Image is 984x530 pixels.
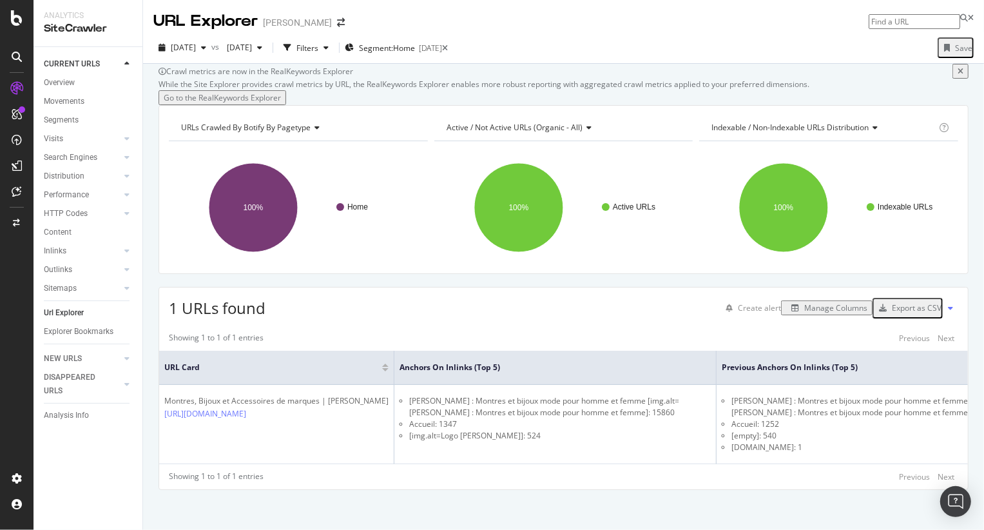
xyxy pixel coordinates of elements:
[895,471,934,483] button: Previous
[447,122,583,133] span: Active / Not Active URLs (organic - all)
[347,202,368,211] text: Home
[44,371,121,398] a: DISAPPEARED URLS
[940,486,971,517] div: Open Intercom Messenger
[44,352,82,366] div: NEW URLS
[938,37,974,58] button: Save
[44,409,133,422] a: Analysis Info
[774,203,794,212] text: 100%
[938,471,954,482] div: Next
[44,132,63,146] div: Visits
[613,202,655,211] text: Active URLs
[44,170,121,183] a: Distribution
[44,207,121,221] a: HTTP Codes
[878,202,932,211] text: Indexable URLs
[169,297,265,319] span: 1 URLs found
[44,371,109,398] div: DISAPPEARED URLS
[159,90,286,105] button: Go to the RealKeywords Explorer
[419,43,442,54] div: [DATE]
[159,64,969,104] div: info banner
[938,333,954,344] div: Next
[444,117,682,138] h4: Active / Not Active URLs
[159,79,969,90] div: While the Site Explorer provides crawl metrics by URL, the RealKeywords Explorer enables more rob...
[699,152,955,264] svg: A chart.
[899,471,930,482] div: Previous
[44,263,121,277] a: Outlinks
[44,151,97,164] div: Search Engines
[508,203,528,212] text: 100%
[44,282,77,295] div: Sitemaps
[409,418,711,430] li: Accueil: 1347
[44,57,121,71] a: CURRENT URLS
[44,95,84,108] div: Movements
[164,362,379,373] span: URL Card
[44,325,113,339] div: Explorer Bookmarks
[263,16,332,29] div: [PERSON_NAME]
[211,41,222,52] span: vs
[895,332,934,344] button: Previous
[169,471,264,483] div: Showing 1 to 1 of 1 entries
[44,263,72,277] div: Outlinks
[44,57,100,71] div: CURRENT URLS
[44,244,66,258] div: Inlinks
[952,64,969,79] button: close banner
[899,333,930,344] div: Previous
[873,298,943,319] button: Export as CSV
[409,395,711,418] li: [PERSON_NAME] : Montres et bijoux mode pour homme et femme [img.alt=[PERSON_NAME] : Montres et bi...
[44,306,133,320] a: Url Explorer
[934,471,958,483] button: Next
[709,117,936,138] h4: Indexable / Non-Indexable URLs Distribution
[44,188,89,202] div: Performance
[44,226,133,239] a: Content
[44,113,79,127] div: Segments
[400,362,691,373] span: Anchors on Inlinks (top 5)
[44,188,121,202] a: Performance
[869,14,960,29] input: Find a URL
[153,10,258,32] div: URL Explorer
[44,76,75,90] div: Overview
[44,306,84,320] div: Url Explorer
[169,332,264,344] div: Showing 1 to 1 of 1 entries
[164,395,389,407] div: Montres, Bijoux et Accessoires de marques | [PERSON_NAME]
[44,151,121,164] a: Search Engines
[153,37,211,58] button: [DATE]
[892,302,941,313] div: Export as CSV
[44,282,121,295] a: Sitemaps
[781,300,873,315] button: Manage Columns
[955,43,972,54] div: Save
[164,407,246,420] a: [URL][DOMAIN_NAME]
[804,302,867,313] div: Manage Columns
[44,170,84,183] div: Distribution
[44,95,133,108] a: Movements
[44,10,132,21] div: Analytics
[181,122,311,133] span: URLs Crawled By Botify By pagetype
[44,325,133,339] a: Explorer Bookmarks
[44,244,121,258] a: Inlinks
[434,152,690,264] svg: A chart.
[359,43,415,54] span: Segment: Home
[171,42,196,53] span: 2025 Oct. 5th
[222,37,267,58] button: [DATE]
[337,18,345,27] div: arrow-right-arrow-left
[44,113,133,127] a: Segments
[44,76,133,90] a: Overview
[44,352,121,366] a: NEW URLS
[278,37,334,58] button: Filters
[711,122,869,133] span: Indexable / Non-Indexable URLs distribution
[44,21,132,36] div: SiteCrawler
[345,37,442,58] button: Segment:Home[DATE]
[720,298,781,319] button: Create alert
[44,226,72,239] div: Content
[409,430,711,442] li: [img.alt=Logo [PERSON_NAME]]: 524
[738,302,781,313] div: Create alert
[178,117,416,138] h4: URLs Crawled By Botify By pagetype
[244,203,264,212] text: 100%
[44,132,121,146] a: Visits
[169,152,425,264] svg: A chart.
[934,332,958,344] button: Next
[166,66,952,77] div: Crawl metrics are now in the RealKeywords Explorer
[44,207,88,221] div: HTTP Codes
[296,43,318,54] div: Filters
[222,42,252,53] span: 2025 Jun. 3rd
